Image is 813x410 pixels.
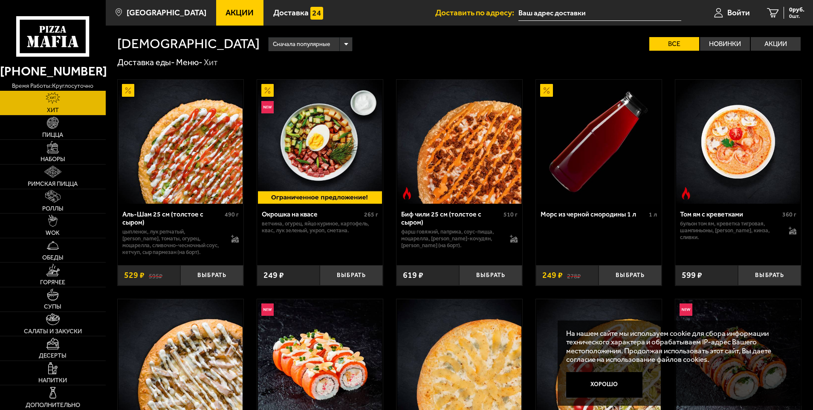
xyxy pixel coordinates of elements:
[42,132,63,138] span: Пицца
[649,211,657,218] span: 1 л
[40,280,65,286] span: Горячее
[124,271,145,280] span: 529 ₽
[540,84,553,97] img: Акционный
[38,378,67,384] span: Напитки
[566,372,642,398] button: Хорошо
[261,303,274,316] img: Новинка
[28,181,78,187] span: Римская пицца
[738,265,801,286] button: Выбрать
[751,37,801,51] label: Акции
[24,329,82,335] span: Салаты и закуски
[310,7,323,20] img: 15daf4d41897b9f0e9f617042186c801.svg
[225,211,239,218] span: 490 г
[682,271,702,280] span: 599 ₽
[518,5,681,21] input: Ваш адрес доставки
[258,80,382,204] img: Окрошка на квасе
[541,210,647,218] div: Морс из черной смородины 1 л
[262,210,362,218] div: Окрошка на квасе
[117,57,175,67] a: Доставка еды-
[599,265,662,286] button: Выбрать
[273,36,330,52] span: Сначала популярные
[727,9,750,17] span: Войти
[503,211,518,218] span: 510 г
[675,80,801,204] a: Острое блюдоТом ям с креветками
[435,9,518,17] span: Доставить по адресу:
[257,80,383,204] a: АкционныйНовинкаОкрошка на квасе
[122,84,135,97] img: Акционный
[537,80,661,204] img: Морс из черной смородины 1 л
[204,57,218,68] div: Хит
[789,14,804,19] span: 0 шт.
[680,210,780,218] div: Том ям с креветками
[149,271,162,280] s: 595 ₽
[42,206,64,212] span: Роллы
[401,228,502,249] p: фарш говяжий, паприка, соус-пицца, моцарелла, [PERSON_NAME]-кочудян, [PERSON_NAME] (на борт).
[39,353,67,359] span: Десерты
[262,220,378,234] p: ветчина, огурец, яйцо куриное, картофель, квас, лук зеленый, укроп, сметана.
[700,37,750,51] label: Новинки
[261,84,274,97] img: Акционный
[566,329,788,364] p: На нашем сайте мы используем cookie для сбора информации технического характера и обрабатываем IP...
[649,37,699,51] label: Все
[176,57,203,67] a: Меню-
[536,80,662,204] a: АкционныйМорс из черной смородины 1 л
[117,37,260,51] h1: [DEMOGRAPHIC_DATA]
[118,80,243,204] a: АкционныйАль-Шам 25 см (толстое с сыром)
[401,187,414,200] img: Острое блюдо
[459,265,522,286] button: Выбрать
[42,255,64,261] span: Обеды
[680,303,692,316] img: Новинка
[46,230,60,236] span: WOK
[401,210,501,226] div: Биф чили 25 см (толстое с сыром)
[273,9,309,17] span: Доставка
[26,402,80,408] span: Дополнительно
[261,101,274,114] img: Новинка
[782,211,796,218] span: 360 г
[680,187,692,200] img: Острое блюдо
[122,210,223,226] div: Аль-Шам 25 см (толстое с сыром)
[680,220,781,241] p: бульон том ям, креветка тигровая, шампиньоны, [PERSON_NAME], кинза, сливки.
[122,228,223,256] p: цыпленок, лук репчатый, [PERSON_NAME], томаты, огурец, моцарелла, сливочно-чесночный соус, кетчуп...
[226,9,254,17] span: Акции
[403,271,423,280] span: 619 ₽
[263,271,284,280] span: 249 ₽
[44,304,61,310] span: Супы
[397,80,521,204] img: Биф чили 25 см (толстое с сыром)
[180,265,243,286] button: Выбрать
[320,265,383,286] button: Выбрать
[41,156,65,162] span: Наборы
[396,80,522,204] a: Острое блюдоБиф чили 25 см (толстое с сыром)
[364,211,378,218] span: 265 г
[119,80,243,204] img: Аль-Шам 25 см (толстое с сыром)
[789,7,804,13] span: 0 руб.
[47,107,59,113] span: Хит
[676,80,800,204] img: Том ям с креветками
[127,9,206,17] span: [GEOGRAPHIC_DATA]
[542,271,563,280] span: 249 ₽
[567,271,581,280] s: 278 ₽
